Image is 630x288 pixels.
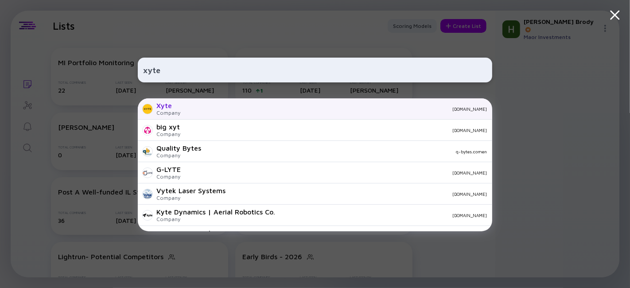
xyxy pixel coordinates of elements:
[156,173,181,180] div: Company
[156,165,181,173] div: G-LYTE
[156,195,226,201] div: Company
[156,144,201,152] div: Quality Bytes
[233,191,487,197] div: [DOMAIN_NAME]
[156,123,180,131] div: big xyt
[187,128,487,133] div: [DOMAIN_NAME]
[208,149,487,154] div: q-bytes.comen
[143,62,487,78] input: Search Company or Investor...
[187,106,487,112] div: [DOMAIN_NAME]
[156,101,180,109] div: Xyte
[156,208,275,216] div: Kyte Dynamics | Aerial Robotics Co.
[156,216,275,222] div: Company
[156,187,226,195] div: Vytek Laser Systems
[156,109,180,116] div: Company
[156,229,246,237] div: BYTEK smart solutions, S.L.
[188,170,487,175] div: [DOMAIN_NAME]
[282,213,487,218] div: [DOMAIN_NAME]
[156,131,180,137] div: Company
[156,152,201,159] div: Company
